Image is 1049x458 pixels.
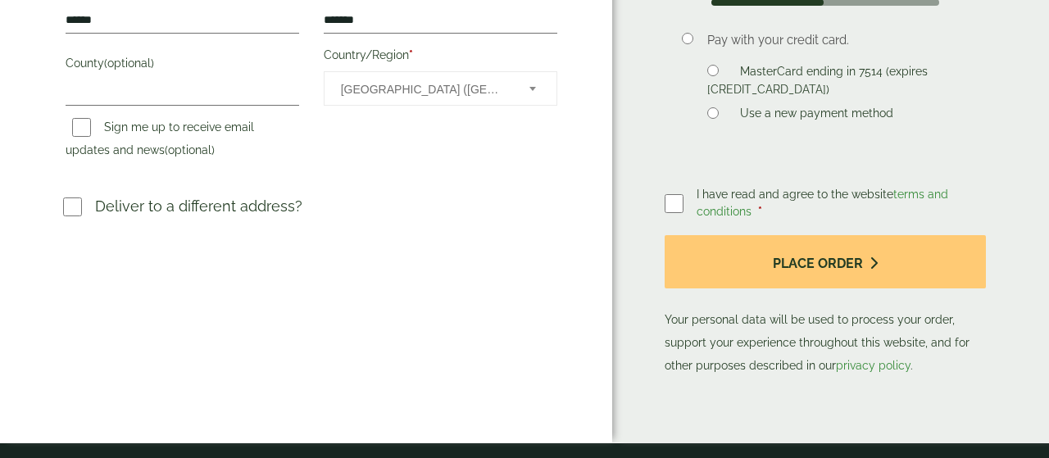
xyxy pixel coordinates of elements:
[95,195,302,217] p: Deliver to a different address?
[758,205,762,218] abbr: required
[697,188,948,218] a: terms and conditions
[733,107,900,125] label: Use a new payment method
[836,359,910,372] a: privacy policy
[165,143,215,156] span: (optional)
[72,118,91,137] input: Sign me up to receive email updates and news(optional)
[409,48,413,61] abbr: required
[707,65,927,101] label: MasterCard ending in 7514 (expires [CREDIT_CARD_DATA])
[697,188,948,218] span: I have read and agree to the website
[104,57,154,70] span: (optional)
[324,71,557,106] span: Country/Region
[66,52,299,79] label: County
[665,235,987,288] button: Place order
[707,31,960,49] p: Pay with your credit card.
[665,235,987,377] p: Your personal data will be used to process your order, support your experience throughout this we...
[341,72,507,107] span: United Kingdom (UK)
[66,120,254,161] label: Sign me up to receive email updates and news
[324,43,557,71] label: Country/Region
